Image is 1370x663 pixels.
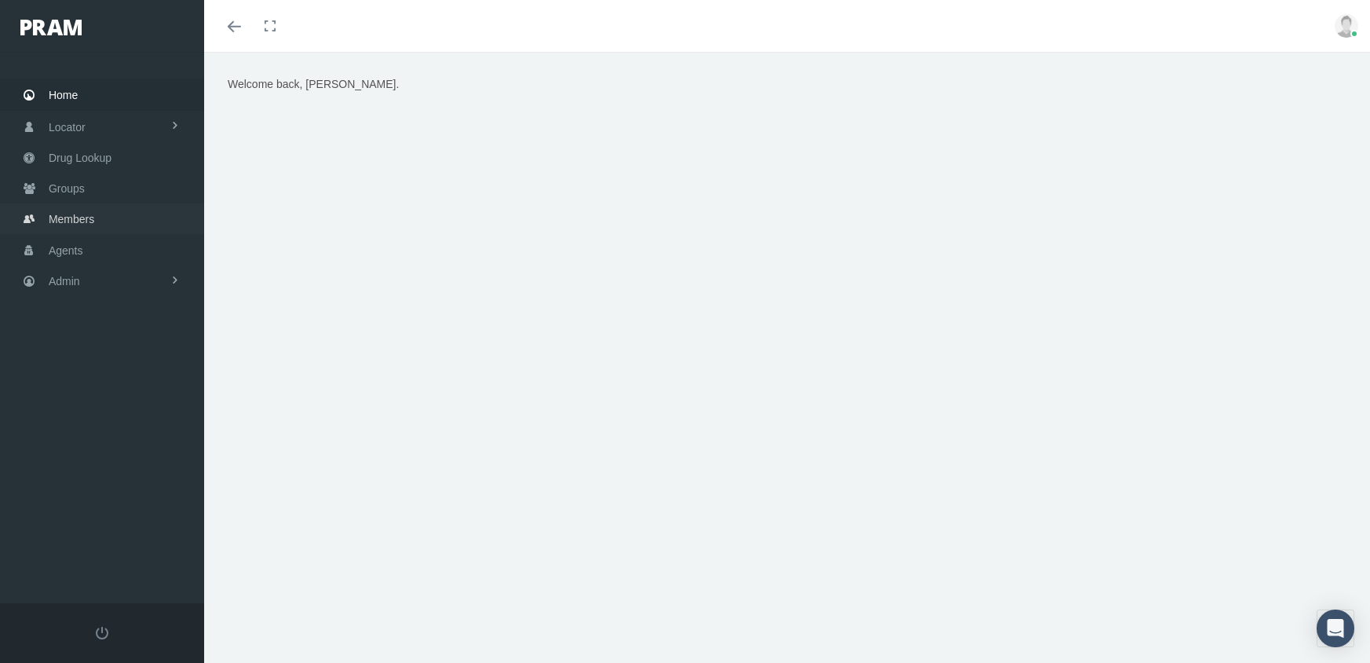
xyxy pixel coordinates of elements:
[49,80,78,110] span: Home
[228,78,399,90] span: Welcome back, [PERSON_NAME].
[1317,610,1354,647] div: Open Intercom Messenger
[49,174,85,203] span: Groups
[49,236,83,266] span: Agents
[49,204,94,234] span: Members
[49,266,80,296] span: Admin
[49,143,111,173] span: Drug Lookup
[49,112,86,142] span: Locator
[1335,14,1358,38] img: user-placeholder.jpg
[20,20,82,35] img: PRAM_20_x_78.png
